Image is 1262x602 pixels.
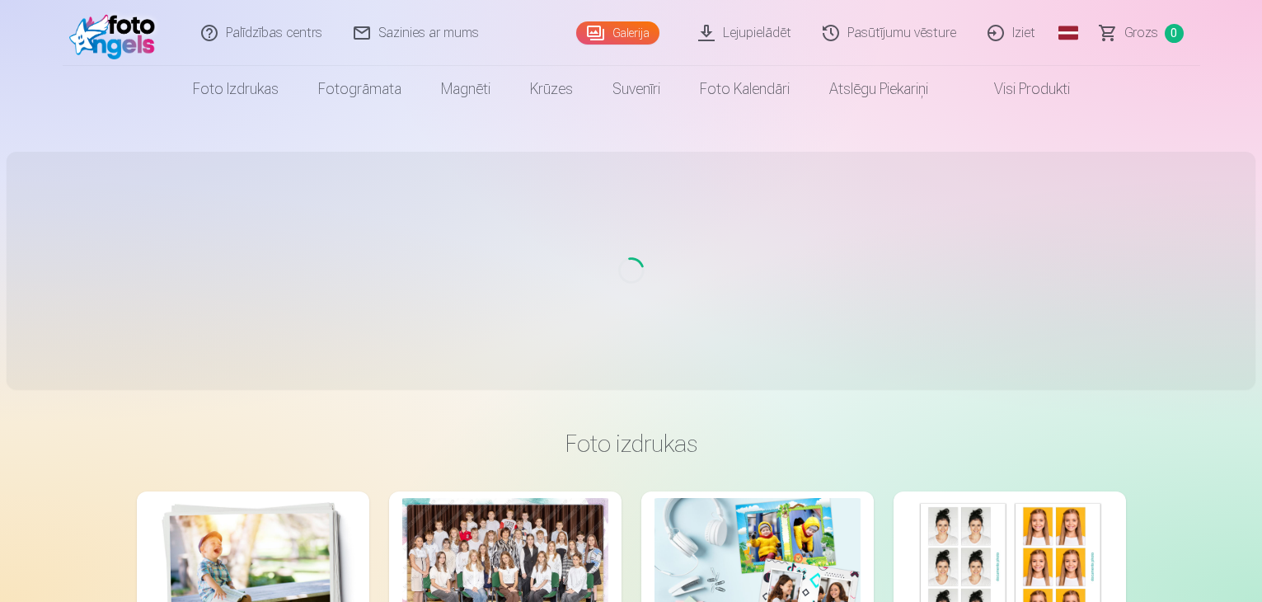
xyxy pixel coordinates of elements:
[298,66,421,112] a: Fotogrāmata
[510,66,593,112] a: Krūzes
[576,21,659,45] a: Galerija
[150,429,1113,459] h3: Foto izdrukas
[69,7,164,59] img: /fa1
[809,66,948,112] a: Atslēgu piekariņi
[173,66,298,112] a: Foto izdrukas
[948,66,1090,112] a: Visi produkti
[1124,23,1158,43] span: Grozs
[421,66,510,112] a: Magnēti
[593,66,680,112] a: Suvenīri
[1165,24,1184,43] span: 0
[680,66,809,112] a: Foto kalendāri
